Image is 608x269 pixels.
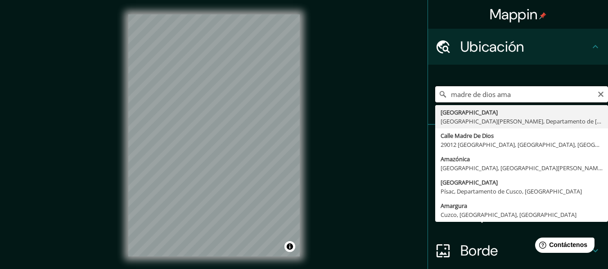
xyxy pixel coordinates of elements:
[490,5,538,24] font: Mappin
[441,178,498,186] font: [GEOGRAPHIC_DATA]
[428,197,608,233] div: Disposición
[441,202,467,210] font: Amargura
[460,37,524,56] font: Ubicación
[128,14,300,256] canvas: Mapa
[441,211,576,219] font: Cuzco, [GEOGRAPHIC_DATA], [GEOGRAPHIC_DATA]
[441,132,494,140] font: Calle Madre De Dios
[428,233,608,269] div: Borde
[441,108,498,116] font: [GEOGRAPHIC_DATA]
[284,241,295,252] button: Activar o desactivar atribución
[428,161,608,197] div: Estilo
[428,29,608,65] div: Ubicación
[441,155,470,163] font: Amazónica
[539,12,546,19] img: pin-icon.png
[428,125,608,161] div: Patas
[441,187,582,195] font: Písac, Departamento de Cusco, [GEOGRAPHIC_DATA]
[597,89,604,98] button: Claro
[528,234,598,259] iframe: Lanzador de widgets de ayuda
[460,241,498,260] font: Borde
[435,86,608,102] input: Elige tu ciudad o zona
